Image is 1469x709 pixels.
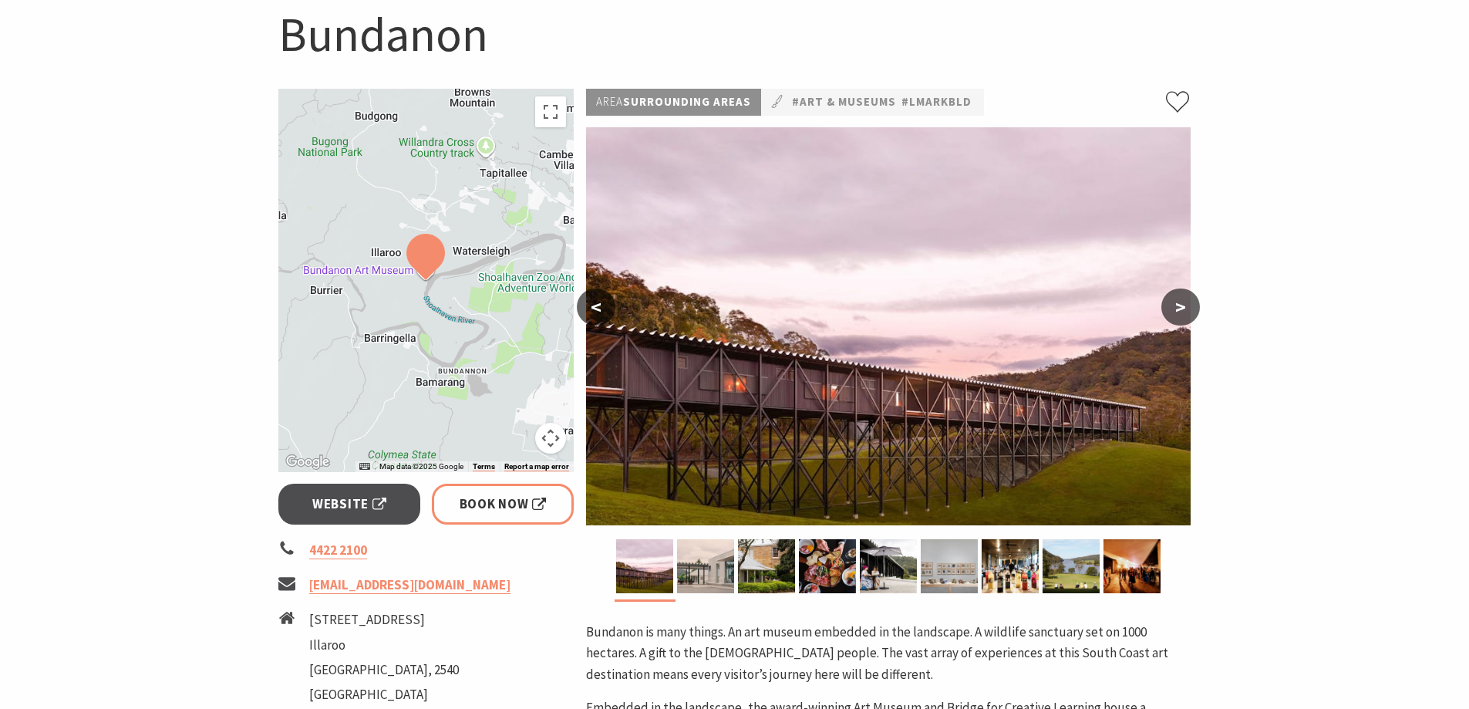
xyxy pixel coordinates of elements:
[460,494,547,515] span: Book Now
[278,484,421,525] a: Website
[792,93,896,112] a: #Art & Museums
[799,539,856,593] img: An overhead shot of cafe goers enjoying a selection of cheeses, fruit, charcuterie and vread
[1103,539,1161,593] img: People gathered at the Boyd Education Centre.
[738,539,795,593] img: A sandstone exterior image of the historic Homestead, built in 1866
[309,542,367,559] a: 4422 2100
[379,462,463,471] span: Map data ©2025 Google
[309,609,459,630] li: [STREET_ADDRESS]
[586,622,1191,685] p: Bundanon is many things. An art museum embedded in the landscape. A wildlife sanctuary set on 100...
[309,635,459,656] li: Illaroo
[309,576,510,594] a: [EMAIL_ADDRESS][DOMAIN_NAME]
[312,494,386,515] span: Website
[359,461,370,472] button: Keyboard shortcuts
[278,3,1191,66] h1: Bundanon
[282,452,333,472] a: Open this area in Google Maps (opens a new window)
[860,539,917,593] img: Two visitors sit outside Ramox Cafe at a table with a view along the length of The Bridge
[921,539,978,593] img: A selection of ceramics by Merric Boyd with framed coloured drawings behind
[309,660,459,680] li: [GEOGRAPHIC_DATA], 2540
[535,96,566,127] button: Toggle fullscreen view
[596,94,623,109] span: Area
[473,462,495,471] a: Terms (opens in new tab)
[1043,539,1100,593] img: Visitors lounging on the grass lawn at the top of a hill overlooking a bend in the Shoalhaven River
[586,127,1191,525] img: A long wooden structure spans 160m across a grassy gully with purple twilight skies behind
[282,452,333,472] img: Google
[577,289,615,326] button: <
[616,539,673,593] img: A long wooden structure spans 160m across a grassy gully with purple twilight skies behind
[901,93,972,112] a: #lmarkbld
[982,539,1039,593] img: A selection of different coloured paints in the foreground during an adult artmaking workshop
[432,484,574,525] a: Book Now
[677,539,734,593] img: Visitors enjoying themselves in the Ramox Cafe forecourt and in front of the Art Museum concrete fac
[309,684,459,705] li: [GEOGRAPHIC_DATA]
[504,462,569,471] a: Report a map error
[586,89,761,116] p: Surrounding Areas
[1161,289,1200,326] button: >
[535,423,566,454] button: Map camera controls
